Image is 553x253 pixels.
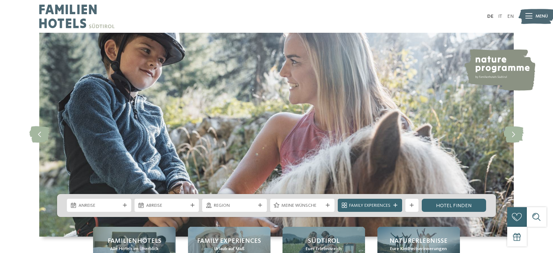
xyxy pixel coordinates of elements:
span: Alle Hotels im Überblick [110,246,159,252]
img: Familienhotels Südtirol: The happy family places [39,33,514,237]
a: DE [487,14,493,19]
span: Urlaub auf Maß [214,246,244,252]
span: Menü [536,13,548,20]
a: IT [498,14,502,19]
a: Hotel finden [422,199,486,212]
span: Südtirol [308,237,340,246]
a: EN [507,14,514,19]
span: Family Experiences [197,237,261,246]
span: Region [214,202,255,209]
span: Meine Wünsche [281,202,323,209]
img: nature programme by Familienhotels Südtirol [463,49,535,91]
span: Familienhotels [108,237,161,246]
span: Anreise [79,202,120,209]
span: Abreise [146,202,188,209]
span: Eure Kindheitserinnerungen [390,246,447,252]
span: Naturerlebnisse [389,237,448,246]
span: Family Experiences [349,202,390,209]
span: Euer Erlebnisreich [306,246,342,252]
